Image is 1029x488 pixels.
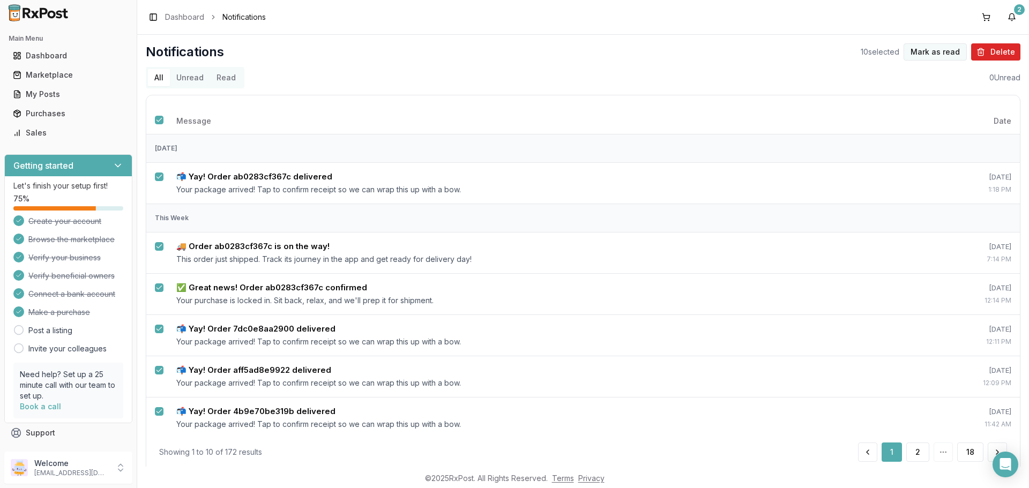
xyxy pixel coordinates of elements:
span: Create your account [28,216,101,227]
button: My Posts [4,86,132,103]
h5: 📬 Yay! Order ab0283cf367c delivered [176,171,332,182]
a: Dashboard [165,12,204,22]
p: Let's finish your setup first! [13,181,123,191]
button: Select notification: 📬 Yay! Order 7dc0e8aa2900 delivered [155,325,163,333]
p: Welcome [34,458,109,469]
span: [DATE] [989,172,1011,181]
button: Select notification: 🚚 Order ab0283cf367c is on the way! [155,242,163,251]
div: 12:09 PM [920,378,1011,388]
p: This order just shipped. Track its journey in the app and get ready for delivery day! [176,254,903,265]
button: Select notification: 📬 Yay! Order ab0283cf367c delivered [155,172,163,181]
div: Marketplace [13,70,124,80]
div: Showing 1 to 10 of 172 results [159,447,262,457]
button: Purchases [4,105,132,122]
span: [DATE] [989,242,1011,251]
h5: 🚚 Order ab0283cf367c is on the way! [176,241,330,252]
th: Message [168,108,912,134]
h5: ✅ Great news! Order ab0283cf367c confirmed [176,282,367,293]
div: 2 [1014,4,1025,15]
div: Dashboard [13,50,124,61]
div: 11:42 AM [920,419,1011,430]
button: Delete [971,43,1020,61]
p: Your package arrived! Tap to confirm receipt so we can wrap this up with a bow. [176,184,903,195]
a: Purchases [9,104,128,123]
button: Sales [4,124,132,141]
button: Mark as read [904,43,967,61]
span: [DATE] [989,366,1011,374]
p: Your package arrived! Tap to confirm receipt so we can wrap this up with a bow. [176,419,903,430]
th: Date [912,108,1020,134]
h1: Notifications [146,43,224,61]
button: Dashboard [4,47,132,64]
div: 12:11 PM [920,336,1011,347]
p: Your purchase is locked in. Sit back, relax, and we'll prep it for shipment. [176,295,903,306]
h5: 📬 Yay! Order 4b9e70be319b delivered [176,406,335,417]
button: Read [210,69,242,86]
button: Select notification: 📬 Yay! Order aff5ad8e9922 delivered [155,366,163,374]
nav: breadcrumb [165,12,266,22]
p: Need help? Set up a 25 minute call with our team to set up. [20,369,117,401]
div: 1:18 PM [920,184,1011,195]
span: [DATE] [989,283,1011,292]
a: Terms [552,474,574,483]
a: Invite your colleagues [28,343,107,354]
button: Support [4,423,132,442]
h5: 📬 Yay! Order 7dc0e8aa2900 delivered [176,324,335,334]
span: 10 selected [861,47,899,57]
h4: This Week [155,213,1011,223]
p: Your package arrived! Tap to confirm receipt so we can wrap this up with a bow. [176,336,903,347]
button: Unread [170,69,210,86]
a: Dashboard [9,46,128,65]
p: Your package arrived! Tap to confirm receipt so we can wrap this up with a bow. [176,378,903,388]
button: 1 [882,442,902,462]
button: All [148,69,170,86]
a: Marketplace [9,65,128,85]
div: 7:14 PM [920,254,1011,265]
img: User avatar [11,459,28,476]
span: Browse the marketplace [28,234,115,245]
div: 12:14 PM [920,295,1011,306]
h4: [DATE] [155,143,1011,154]
h5: 📬 Yay! Order aff5ad8e9922 delivered [176,365,331,376]
a: Book a call [20,402,61,411]
p: [EMAIL_ADDRESS][DOMAIN_NAME] [34,469,109,477]
a: Post a listing [28,325,72,336]
div: Open Intercom Messenger [993,452,1018,477]
span: Notifications [222,12,266,22]
button: Select all notifications [155,116,163,124]
span: Feedback [26,447,62,457]
div: Sales [13,127,124,138]
span: Verify your business [28,252,101,263]
button: Select notification: ✅ Great news! Order ab0283cf367c confirmed [155,283,163,292]
a: Sales [9,123,128,142]
button: Marketplace [4,66,132,84]
button: 2 [906,442,929,462]
img: RxPost Logo [4,4,73,21]
span: [DATE] [989,325,1011,333]
button: 18 [957,442,983,462]
button: Select notification: 📬 Yay! Order 4b9e70be319b delivered [155,407,163,416]
span: [DATE] [989,407,1011,416]
span: Make a purchase [28,307,90,318]
span: 75 % [13,193,29,204]
h2: Main Menu [9,34,128,43]
span: Connect a bank account [28,289,115,299]
div: My Posts [13,89,124,100]
div: Purchases [13,108,124,119]
button: Feedback [4,442,132,462]
a: Privacy [578,474,605,483]
span: Verify beneficial owners [28,271,115,281]
a: My Posts [9,85,128,104]
h3: Getting started [13,159,73,172]
div: 0 Unread [989,72,1020,83]
button: 2 [1003,9,1020,26]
